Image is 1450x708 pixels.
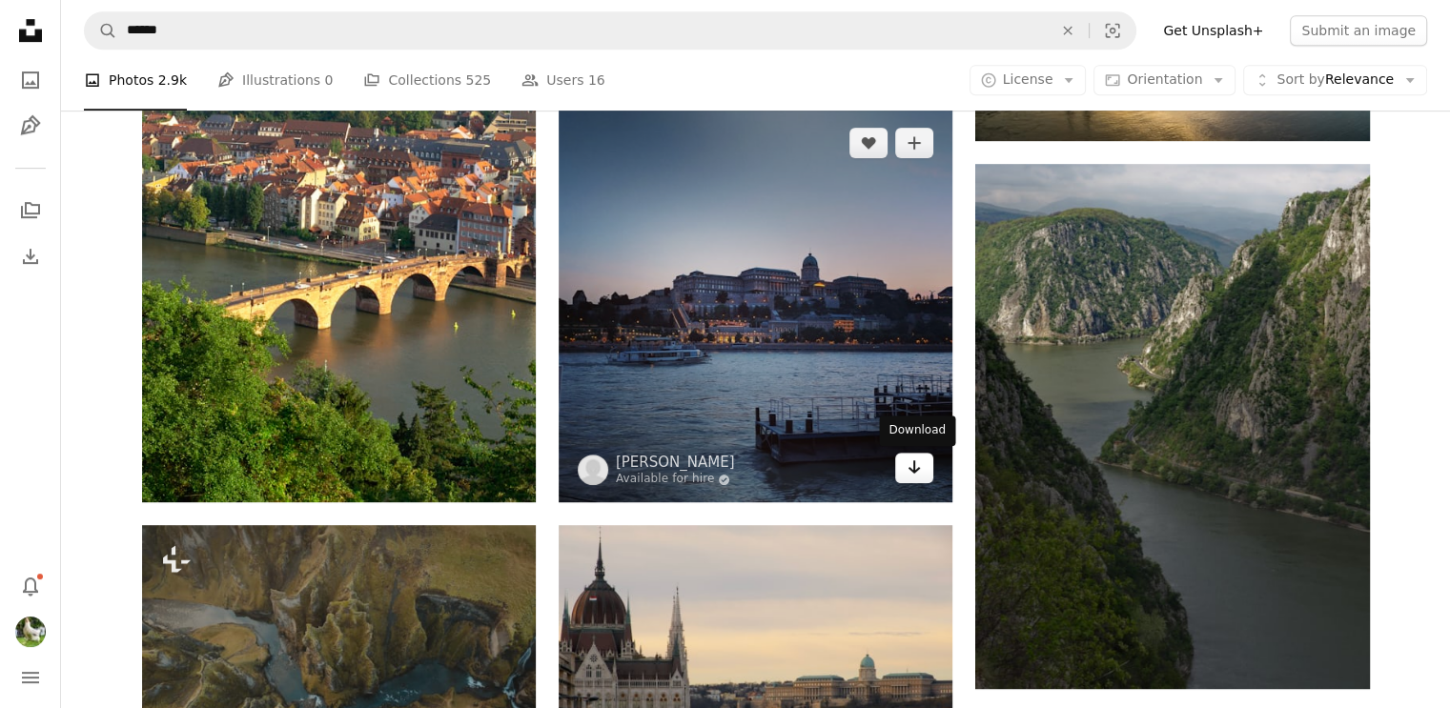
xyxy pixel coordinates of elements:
[11,11,50,53] a: Home — Unsplash
[975,164,1369,689] img: a river between mountains
[1290,15,1427,46] button: Submit an image
[578,455,608,485] img: Go to Alana Harris's profile
[1047,12,1089,49] button: Clear
[895,453,933,483] a: Download
[142,198,536,215] a: a bridge over a river with a city in the background
[521,50,605,111] a: Users 16
[465,70,491,91] span: 525
[11,237,50,275] a: Download History
[1152,15,1275,46] a: Get Unsplash+
[1090,12,1135,49] button: Visual search
[559,654,952,671] a: brown and white concrete building near body of water during daytime
[849,128,888,158] button: Like
[970,65,1087,95] button: License
[11,567,50,605] button: Notifications
[975,417,1369,435] a: a river between mountains
[1003,71,1053,87] span: License
[1276,71,1394,90] span: Relevance
[588,70,605,91] span: 16
[363,50,491,111] a: Collections 525
[11,613,50,651] button: Profile
[15,617,46,647] img: Avatar of user John Bell
[11,61,50,99] a: Photos
[616,472,735,487] a: Available for hire
[1276,71,1324,87] span: Sort by
[616,453,735,472] a: [PERSON_NAME]
[84,11,1136,50] form: Find visuals sitewide
[11,192,50,230] a: Collections
[217,50,333,111] a: Illustrations 0
[11,107,50,145] a: Illustrations
[1093,65,1236,95] button: Orientation
[895,128,933,158] button: Add to Collection
[1127,71,1202,87] span: Orientation
[142,647,536,664] a: a river running through a canyon
[325,70,334,91] span: 0
[85,12,117,49] button: Search Unsplash
[11,658,50,697] button: Menu
[559,296,952,314] a: Helsinki Cathedral at night time
[559,109,952,502] img: Helsinki Cathedral at night time
[879,415,955,446] div: Download
[1243,65,1427,95] button: Sort byRelevance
